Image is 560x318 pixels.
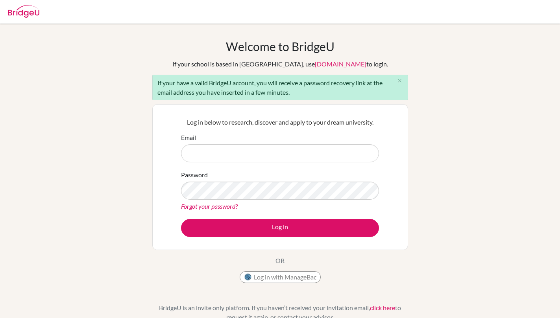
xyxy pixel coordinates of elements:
[181,170,208,180] label: Password
[181,202,238,210] a: Forgot your password?
[226,39,335,53] h1: Welcome to BridgeU
[370,304,395,311] a: click here
[240,271,321,283] button: Log in with ManageBac
[275,256,285,265] p: OR
[181,219,379,237] button: Log in
[8,5,39,18] img: Bridge-U
[315,60,366,68] a: [DOMAIN_NAME]
[152,75,408,100] div: If your have a valid BridgeU account, you will receive a password recovery link at the email addr...
[397,78,403,84] i: close
[181,133,196,142] label: Email
[172,59,388,69] div: If your school is based in [GEOGRAPHIC_DATA], use to login.
[392,75,408,87] button: Close
[181,118,379,127] p: Log in below to research, discover and apply to your dream university.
